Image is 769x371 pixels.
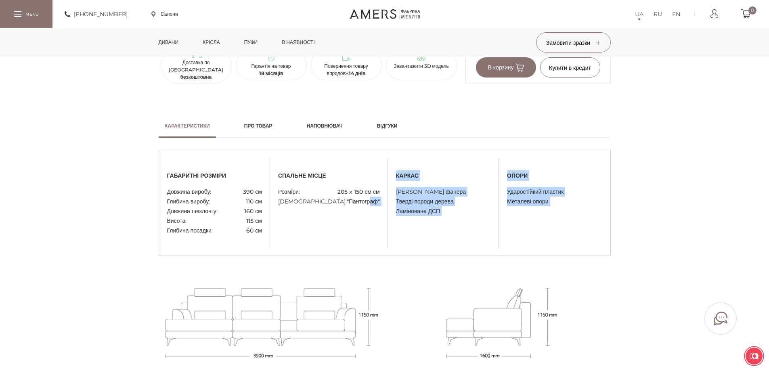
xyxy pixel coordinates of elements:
[238,114,279,138] a: Про товар
[167,187,212,197] span: Довжина виробу:
[349,70,366,76] b: 14 днів
[488,64,524,71] span: В корзину
[654,9,662,19] a: RU
[151,10,178,18] a: Салони
[259,70,283,76] b: 18 місяців
[246,197,262,206] span: 110 см
[536,32,611,52] button: Замовити зразки
[507,170,602,181] span: опори
[167,216,187,226] span: Висота:
[180,74,212,80] b: безкоштовна
[748,6,756,15] span: 0
[301,114,349,138] a: Наповнювач
[164,59,228,81] p: Доставка по [GEOGRAPHIC_DATA]
[396,170,491,181] span: каркас
[153,28,185,57] a: Дивани
[246,226,262,235] span: 60 см
[278,197,347,206] span: [DEMOGRAPHIC_DATA]:
[276,28,321,57] a: в наявності
[314,63,379,77] p: Повернення товару впродовж
[65,9,128,19] a: [PHONE_NUMBER]
[672,9,680,19] a: EN
[476,57,536,78] button: В корзину
[167,170,262,181] span: габаритні розміри
[337,187,379,197] span: 205 x 150 см см
[396,187,466,197] span: [PERSON_NAME] фанера
[197,28,226,57] a: Крісла
[377,122,398,130] h2: Відгуки
[167,226,213,235] span: Глибина посадки:
[167,197,210,206] span: Глибина виробу:
[246,216,262,226] span: 115 см
[167,206,218,216] span: Довжина шезлонгу:
[244,206,262,216] span: 160 см
[546,39,600,46] span: Замовити зразки
[396,206,440,216] span: Ламіноване ДСП
[165,122,210,130] h2: Характеристики
[278,170,380,181] span: спальне місце
[347,197,380,206] span: "Пантограф"
[307,122,343,130] h2: Наповнювач
[371,114,404,138] a: Відгуки
[507,187,564,197] span: Ударостійкий пластик
[238,28,264,57] a: Пуфи
[243,187,262,197] span: 390 см
[389,63,454,70] p: Завантажити 3D модель
[549,64,591,71] span: Купити в кредит
[239,63,304,77] p: Гарантія на товар
[278,187,300,197] span: Розміри:
[540,57,600,78] button: Купити в кредит
[159,114,216,138] a: Характеристики
[396,197,454,206] span: Тверді породи дерева
[507,197,548,206] span: Металеві опори
[635,9,643,19] a: UA
[244,122,272,130] h2: Про товар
